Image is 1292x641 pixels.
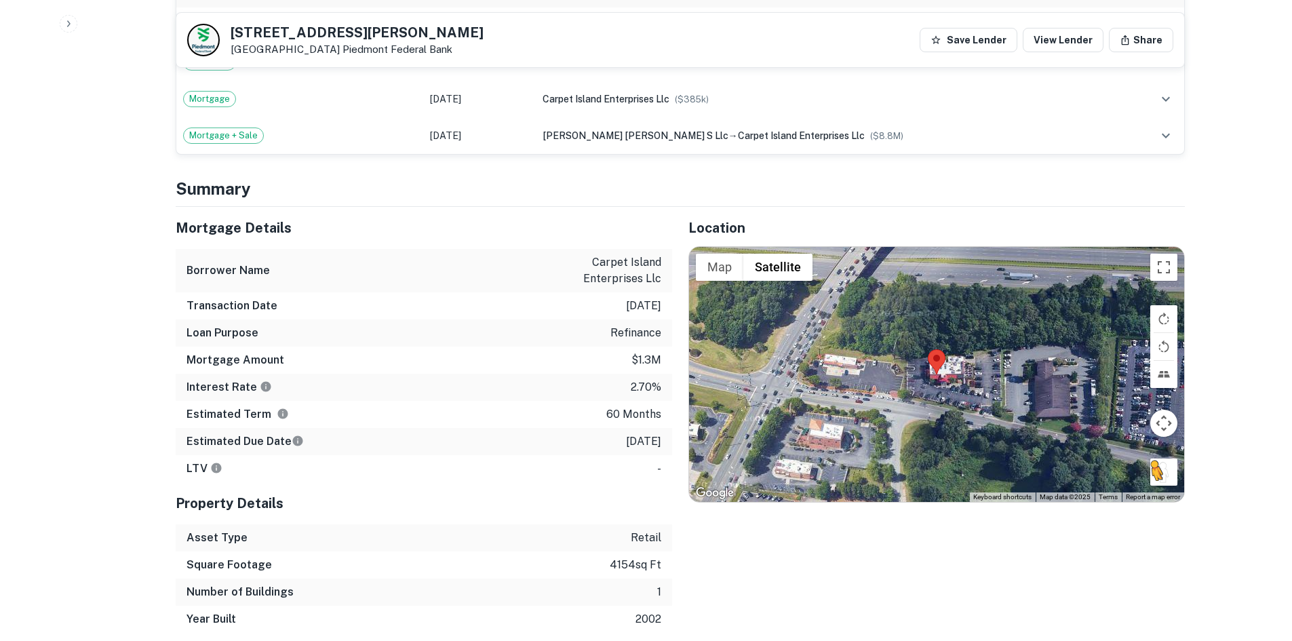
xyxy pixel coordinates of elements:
[423,81,536,117] td: [DATE]
[1150,333,1177,360] button: Rotate map counterclockwise
[1150,305,1177,332] button: Rotate map clockwise
[692,484,737,502] img: Google
[187,611,236,627] h6: Year Built
[187,557,272,573] h6: Square Footage
[692,484,737,502] a: Open this area in Google Maps (opens a new window)
[231,43,484,56] p: [GEOGRAPHIC_DATA]
[738,130,865,141] span: carpet island enterprises llc
[187,406,289,423] h6: Estimated Term
[187,461,222,477] h6: LTV
[696,254,743,281] button: Show street map
[920,28,1017,52] button: Save Lender
[626,433,661,450] p: [DATE]
[187,298,277,314] h6: Transaction Date
[423,7,536,44] td: [DATE]
[176,176,1185,201] h4: Summary
[610,325,661,341] p: refinance
[1150,459,1177,486] button: Drag Pegman onto the map to open Street View
[1224,532,1292,598] iframe: Chat Widget
[631,352,661,368] p: $1.3m
[231,26,484,39] h5: [STREET_ADDRESS][PERSON_NAME]
[606,406,661,423] p: 60 months
[187,584,294,600] h6: Number of Buildings
[187,530,248,546] h6: Asset Type
[870,131,903,141] span: ($ 8.8M )
[187,433,304,450] h6: Estimated Due Date
[187,325,258,341] h6: Loan Purpose
[187,379,272,395] h6: Interest Rate
[675,94,709,104] span: ($ 385k )
[631,530,661,546] p: retail
[423,117,536,154] td: [DATE]
[743,254,813,281] button: Show satellite imagery
[1023,28,1103,52] a: View Lender
[543,128,1120,143] div: →
[277,408,289,420] svg: Term is based on a standard schedule for this type of loan.
[1040,493,1091,501] span: Map data ©2025
[187,352,284,368] h6: Mortgage Amount
[184,129,263,142] span: Mortgage + Sale
[176,218,672,238] h5: Mortgage Details
[626,298,661,314] p: [DATE]
[1154,88,1177,111] button: expand row
[1150,361,1177,388] button: Tilt map
[657,461,661,477] p: -
[176,493,672,513] h5: Property Details
[610,557,661,573] p: 4154 sq ft
[539,254,661,287] p: carpet island enterprises llc
[543,94,669,104] span: carpet island enterprises llc
[631,379,661,395] p: 2.70%
[187,263,270,279] h6: Borrower Name
[1109,28,1173,52] button: Share
[635,611,661,627] p: 2002
[657,584,661,600] p: 1
[292,435,304,447] svg: Estimate is based on a standard schedule for this type of loan.
[184,92,235,106] span: Mortgage
[1099,493,1118,501] a: Terms (opens in new tab)
[1150,410,1177,437] button: Map camera controls
[688,218,1185,238] h5: Location
[1150,254,1177,281] button: Toggle fullscreen view
[1126,493,1180,501] a: Report a map error
[1154,124,1177,147] button: expand row
[543,130,728,141] span: [PERSON_NAME] [PERSON_NAME] s llc
[260,381,272,393] svg: The interest rates displayed on the website are for informational purposes only and may be report...
[973,492,1032,502] button: Keyboard shortcuts
[342,43,452,55] a: Piedmont Federal Bank
[210,462,222,474] svg: LTVs displayed on the website are for informational purposes only and may be reported incorrectly...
